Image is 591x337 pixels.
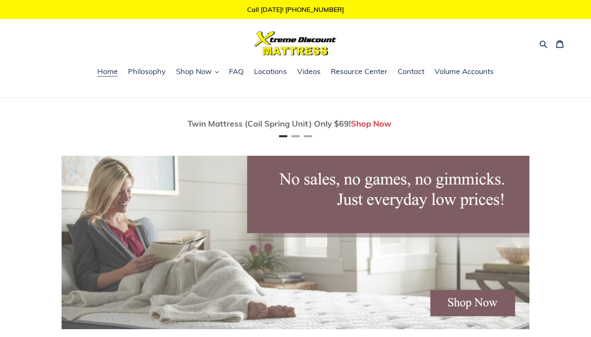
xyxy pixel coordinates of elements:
a: Locations [250,66,291,78]
span: Locations [254,67,287,76]
a: FAQ [225,66,248,78]
a: Videos [293,66,325,78]
span: Resource Center [331,67,387,76]
span: Volume Accounts [435,67,494,76]
img: herobannermay2022-1652879215306_1200x.jpg [62,156,529,329]
button: Page 1 [279,135,287,137]
span: FAQ [229,67,244,76]
a: Resource Center [327,66,392,78]
span: Philosophy [128,67,166,76]
img: Xtreme Discount Mattress [254,31,337,55]
a: Volume Accounts [431,66,498,78]
a: Contact [394,66,428,78]
span: Contact [398,67,424,76]
span: Twin Mattress (Coil Spring Unit) Only $69! [188,118,351,129]
button: Page 2 [291,135,300,137]
span: Shop Now [176,67,212,76]
span: Home [97,67,118,76]
button: Shop Now [172,66,223,78]
button: Page 3 [304,135,312,137]
a: Philosophy [124,66,170,78]
a: Home [93,66,122,78]
a: Shop Now [351,118,392,129]
span: Videos [297,67,321,76]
